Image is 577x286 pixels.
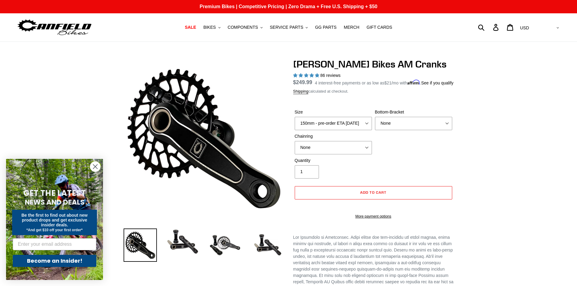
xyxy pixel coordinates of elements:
[320,73,340,78] span: 86 reviews
[293,58,454,70] h1: [PERSON_NAME] Bikes AM Cranks
[251,228,284,262] img: Load image into Gallery viewer, CANFIELD-AM_DH-CRANKS
[341,23,362,31] a: MERCH
[124,228,157,262] img: Load image into Gallery viewer, Canfield Bikes AM Cranks
[315,78,454,86] p: 4 interest-free payments or as low as /mo with .
[200,23,223,31] button: BIKES
[17,18,92,37] img: Canfield Bikes
[407,80,420,85] span: Affirm
[295,109,372,115] label: Size
[293,88,454,94] div: calculated at checkout.
[295,133,372,140] label: Chainring
[384,81,391,85] span: $21
[185,25,196,30] span: SALE
[208,228,242,262] img: Load image into Gallery viewer, Canfield Bikes AM Cranks
[421,81,453,85] a: See if you qualify - Learn more about Affirm Financing (opens in modal)
[26,228,82,232] span: *And get $10 off your first order*
[203,25,216,30] span: BIKES
[267,23,311,31] button: SERVICE PARTS
[293,89,309,94] a: Shipping
[13,255,96,267] button: Become an Insider!
[270,25,303,30] span: SERVICE PARTS
[228,25,258,30] span: COMPONENTS
[166,228,199,255] img: Load image into Gallery viewer, Canfield Cranks
[25,197,85,207] span: NEWS AND DEALS
[225,23,266,31] button: COMPONENTS
[344,25,359,30] span: MERCH
[366,25,392,30] span: GIFT CARDS
[293,73,320,78] span: 4.97 stars
[315,25,337,30] span: GG PARTS
[295,186,452,199] button: Add to cart
[375,109,452,115] label: Bottom-Bracket
[293,79,312,85] span: $249.99
[295,157,372,164] label: Quantity
[295,214,452,219] a: More payment options
[23,188,86,199] span: GET THE LATEST
[90,161,101,172] button: Close dialog
[312,23,340,31] a: GG PARTS
[182,23,199,31] a: SALE
[13,238,96,250] input: Enter your email address
[481,21,497,34] input: Search
[360,190,386,195] span: Add to cart
[22,213,88,227] span: Be the first to find out about new product drops and get exclusive insider deals.
[363,23,395,31] a: GIFT CARDS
